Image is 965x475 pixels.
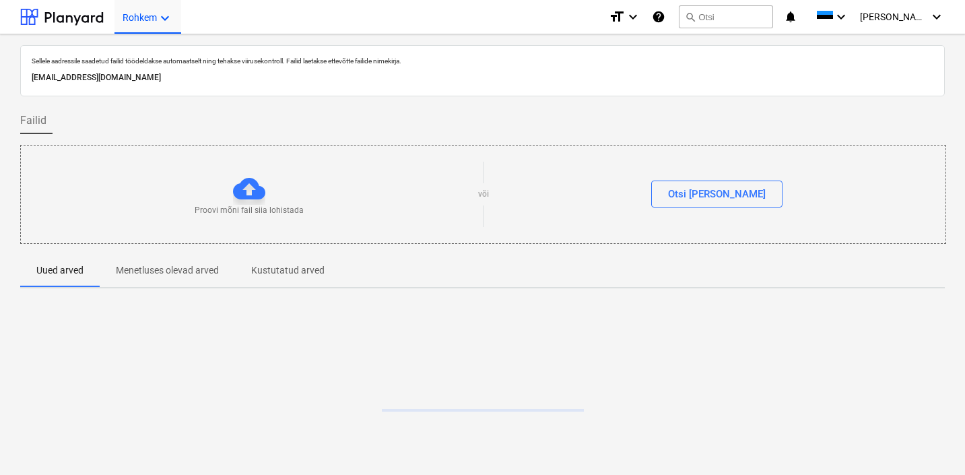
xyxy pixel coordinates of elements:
p: Uued arved [36,263,84,278]
p: [EMAIL_ADDRESS][DOMAIN_NAME] [32,71,933,85]
i: Abikeskus [652,9,665,25]
button: Otsi [679,5,773,28]
p: Sellele aadressile saadetud failid töödeldakse automaatselt ning tehakse viirusekontroll. Failid ... [32,57,933,65]
p: Kustutatud arved [251,263,325,278]
span: [PERSON_NAME] [860,11,927,22]
p: Proovi mõni fail siia lohistada [195,205,304,216]
i: format_size [609,9,625,25]
p: Menetluses olevad arved [116,263,219,278]
button: Otsi [PERSON_NAME] [651,181,783,208]
span: search [685,11,696,22]
p: või [478,189,489,200]
i: keyboard_arrow_down [625,9,641,25]
div: Proovi mõni fail siia lohistadavõiOtsi [PERSON_NAME] [20,145,946,244]
div: Otsi [PERSON_NAME] [668,185,766,203]
i: keyboard_arrow_down [929,9,945,25]
i: notifications [784,9,797,25]
i: keyboard_arrow_down [833,9,849,25]
i: keyboard_arrow_down [157,10,173,26]
span: Failid [20,113,46,129]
